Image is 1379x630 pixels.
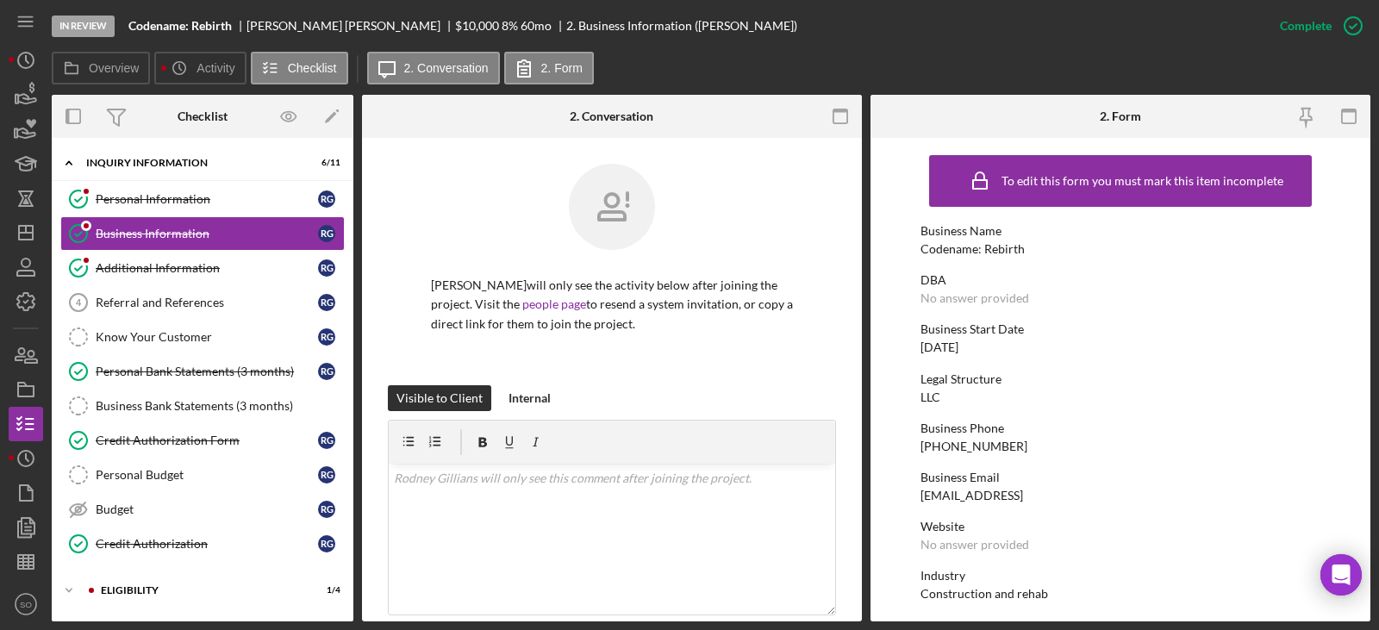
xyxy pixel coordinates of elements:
div: No answer provided [920,538,1029,552]
p: [PERSON_NAME] will only see the activity below after joining the project. Visit the to resend a s... [431,276,793,334]
button: Activity [154,52,246,84]
tspan: 4 [76,297,82,308]
button: SO [9,587,43,621]
div: Business Bank Statements (3 months) [96,399,344,413]
div: LLC [920,390,940,404]
div: [PHONE_NUMBER] [920,440,1027,453]
div: No answer provided [920,291,1029,305]
div: Business Start Date [920,322,1320,336]
span: $10,000 [455,18,499,33]
div: Referral and References [96,296,318,309]
div: Business Email [920,471,1320,484]
div: R G [318,466,335,483]
a: Business InformationRG [60,216,345,251]
div: Website [920,520,1320,533]
div: Codename: Rebirth [920,242,1025,256]
div: Complete [1280,9,1332,43]
div: Credit Authorization [96,537,318,551]
div: [EMAIL_ADDRESS] [920,489,1023,502]
a: Personal BudgetRG [60,458,345,492]
div: Business Name [920,224,1320,238]
button: Overview [52,52,150,84]
div: R G [318,294,335,311]
button: Internal [500,385,559,411]
a: Credit Authorization FormRG [60,423,345,458]
div: 8 % [502,19,518,33]
div: ELIGIBILITY [101,585,297,596]
div: DBA [920,273,1320,287]
button: Complete [1263,9,1370,43]
button: 2. Conversation [367,52,500,84]
div: Personal Information [96,192,318,206]
button: 2. Form [504,52,594,84]
div: Personal Budget [96,468,318,482]
label: Checklist [288,61,337,75]
div: 2. Form [1100,109,1141,123]
a: BudgetRG [60,492,345,527]
button: Visible to Client [388,385,491,411]
b: Codename: Rebirth [128,19,232,33]
div: In Review [52,16,115,37]
div: R G [318,190,335,208]
div: Internal [509,385,551,411]
div: Budget [96,502,318,516]
div: R G [318,259,335,277]
div: INQUIRY INFORMATION [86,158,297,168]
div: Visible to Client [396,385,483,411]
div: 6 / 11 [309,158,340,168]
label: Overview [89,61,139,75]
div: 2. Business Information ([PERSON_NAME]) [566,19,797,33]
div: Personal Bank Statements (3 months) [96,365,318,378]
div: 2. Conversation [570,109,653,123]
div: Business Information [96,227,318,240]
a: Credit AuthorizationRG [60,527,345,561]
a: Personal Bank Statements (3 months)RG [60,354,345,389]
a: Know Your CustomerRG [60,320,345,354]
div: Checklist [178,109,228,123]
div: R G [318,535,335,552]
a: Business Bank Statements (3 months) [60,389,345,423]
label: 2. Conversation [404,61,489,75]
div: R G [318,501,335,518]
div: R G [318,328,335,346]
div: R G [318,225,335,242]
a: 4Referral and ReferencesRG [60,285,345,320]
div: Additional Information [96,261,318,275]
div: Construction and rehab [920,587,1048,601]
div: Open Intercom Messenger [1320,554,1362,596]
label: 2. Form [541,61,583,75]
div: R G [318,363,335,380]
a: Additional InformationRG [60,251,345,285]
a: people page [522,296,586,311]
div: 60 mo [521,19,552,33]
text: SO [20,600,32,609]
div: Know Your Customer [96,330,318,344]
div: 1 / 4 [309,585,340,596]
div: Credit Authorization Form [96,434,318,447]
label: Activity [197,61,234,75]
div: Industry [920,569,1320,583]
div: To edit this form you must mark this item incomplete [1001,174,1283,188]
a: Personal InformationRG [60,182,345,216]
div: [PERSON_NAME] [PERSON_NAME] [246,19,455,33]
div: [DATE] [920,340,958,354]
div: Business Phone [920,421,1320,435]
div: Legal Structure [920,372,1320,386]
div: R G [318,432,335,449]
button: Checklist [251,52,348,84]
